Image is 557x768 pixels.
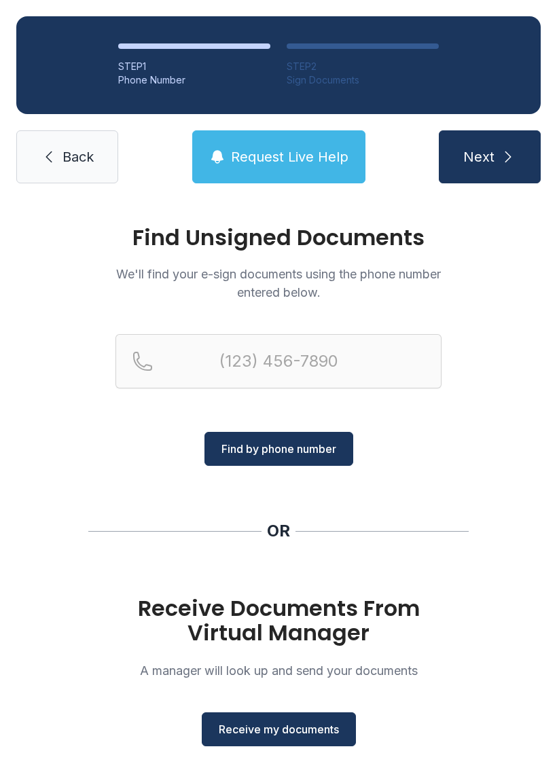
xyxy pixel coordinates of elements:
[287,60,439,73] div: STEP 2
[115,334,442,388] input: Reservation phone number
[118,73,270,87] div: Phone Number
[118,60,270,73] div: STEP 1
[115,227,442,249] h1: Find Unsigned Documents
[221,441,336,457] span: Find by phone number
[115,661,442,680] p: A manager will look up and send your documents
[267,520,290,542] div: OR
[62,147,94,166] span: Back
[463,147,495,166] span: Next
[115,265,442,301] p: We'll find your e-sign documents using the phone number entered below.
[115,596,442,645] h1: Receive Documents From Virtual Manager
[219,721,339,737] span: Receive my documents
[231,147,348,166] span: Request Live Help
[287,73,439,87] div: Sign Documents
